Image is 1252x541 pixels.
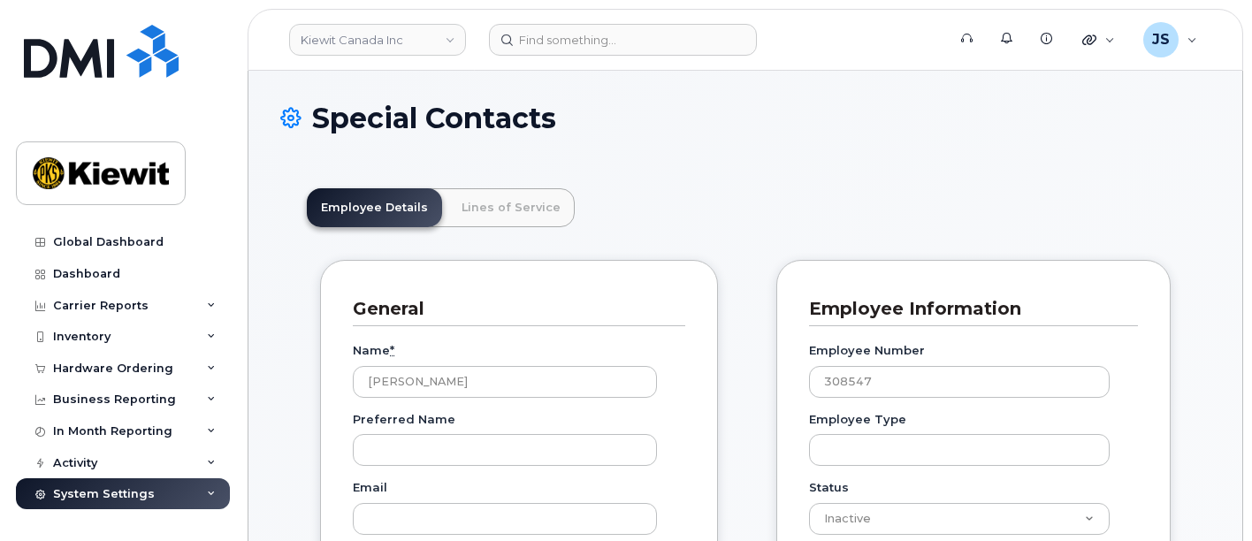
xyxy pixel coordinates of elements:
label: Name [353,342,394,359]
label: Email [353,479,387,496]
label: Employee Number [809,342,925,359]
abbr: required [390,343,394,357]
h3: Employee Information [809,297,1126,321]
h3: General [353,297,672,321]
h1: Special Contacts [280,103,1210,133]
label: Employee Type [809,411,906,428]
a: Employee Details [307,188,442,227]
a: Lines of Service [447,188,575,227]
label: Preferred Name [353,411,455,428]
label: Status [809,479,849,496]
